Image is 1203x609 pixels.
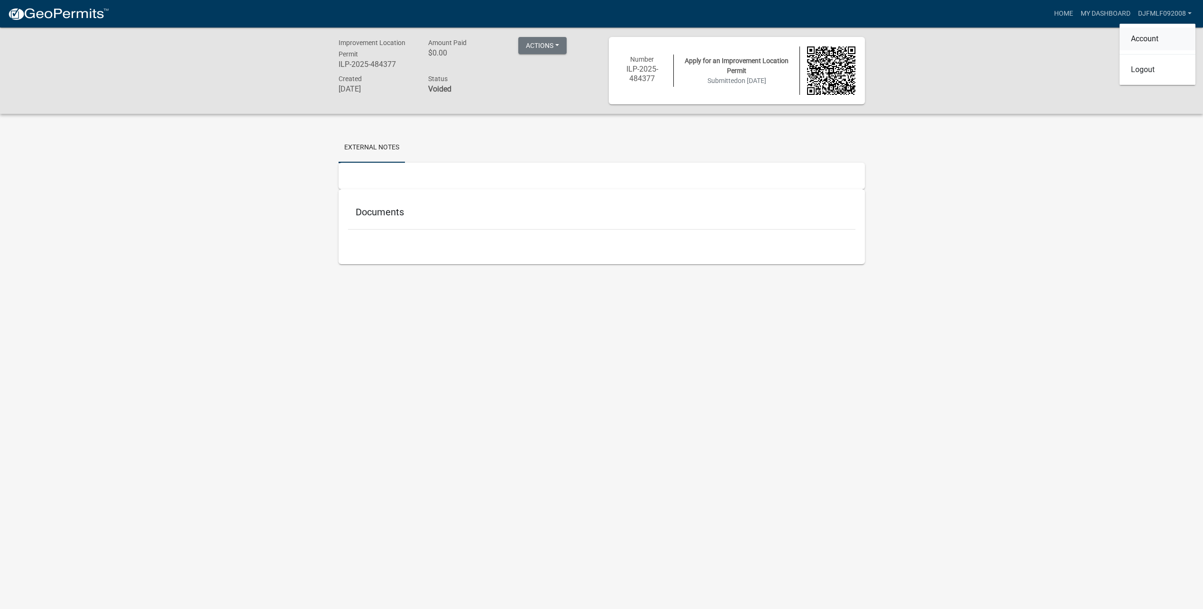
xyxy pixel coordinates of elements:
a: Account [1120,28,1195,50]
a: My Dashboard [1077,5,1134,23]
a: Logout [1120,58,1195,81]
a: djfmlf092008 [1134,5,1195,23]
button: Actions [518,37,567,54]
h6: $0.00 [428,48,504,57]
div: djfmlf092008 [1120,24,1195,85]
span: Number [630,55,654,63]
img: QR code [807,46,855,95]
h6: ILP-2025-484377 [339,60,414,69]
span: Submitted on [DATE] [707,77,766,84]
a: External Notes [339,133,405,163]
a: Home [1050,5,1077,23]
span: Amount Paid [428,39,467,46]
h6: ILP-2025-484377 [618,65,667,83]
span: Created [339,75,362,83]
span: Apply for an Improvement Location Permit [685,57,789,74]
strong: Voided [428,84,451,93]
h6: [DATE] [339,84,414,93]
h5: Documents [356,206,848,218]
span: Improvement Location Permit [339,39,405,58]
span: Status [428,75,448,83]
